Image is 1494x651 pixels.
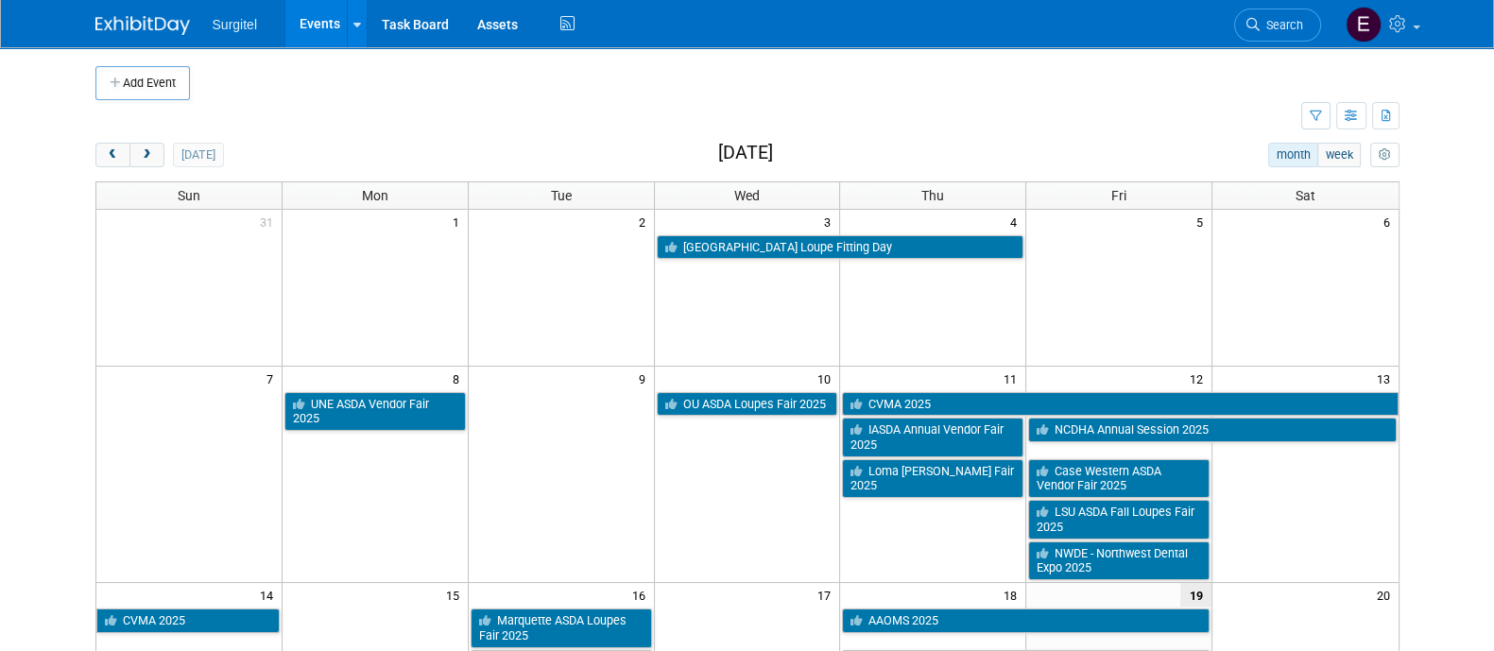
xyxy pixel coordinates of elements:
[551,188,572,203] span: Tue
[1382,210,1399,233] span: 6
[630,583,654,607] span: 16
[637,367,654,390] span: 9
[173,143,223,167] button: [DATE]
[1379,149,1391,162] i: Personalize Calendar
[1002,583,1025,607] span: 18
[1375,583,1399,607] span: 20
[1111,188,1126,203] span: Fri
[284,392,466,431] a: UNE ASDA Vendor Fair 2025
[95,66,190,100] button: Add Event
[1260,18,1303,32] span: Search
[822,210,839,233] span: 3
[1002,367,1025,390] span: 11
[637,210,654,233] span: 2
[178,188,200,203] span: Sun
[1028,541,1210,580] a: NWDE - Northwest Dental Expo 2025
[842,392,1398,417] a: CVMA 2025
[816,367,839,390] span: 10
[1346,7,1382,43] img: Event Coordinator
[816,583,839,607] span: 17
[657,392,838,417] a: OU ASDA Loupes Fair 2025
[95,143,130,167] button: prev
[258,583,282,607] span: 14
[451,367,468,390] span: 8
[1028,418,1396,442] a: NCDHA Annual Session 2025
[471,608,652,647] a: Marquette ASDA Loupes Fair 2025
[718,143,773,163] h2: [DATE]
[258,210,282,233] span: 31
[362,188,388,203] span: Mon
[95,16,190,35] img: ExhibitDay
[734,188,760,203] span: Wed
[657,235,1024,260] a: [GEOGRAPHIC_DATA] Loupe Fitting Day
[265,367,282,390] span: 7
[1188,367,1211,390] span: 12
[1370,143,1399,167] button: myCustomButton
[1268,143,1318,167] button: month
[444,583,468,607] span: 15
[1008,210,1025,233] span: 4
[1296,188,1315,203] span: Sat
[1375,367,1399,390] span: 13
[842,418,1023,456] a: IASDA Annual Vendor Fair 2025
[96,608,280,633] a: CVMA 2025
[213,17,257,32] span: Surgitel
[842,608,1210,633] a: AAOMS 2025
[1028,500,1210,539] a: LSU ASDA Fall Loupes Fair 2025
[451,210,468,233] span: 1
[129,143,164,167] button: next
[1180,583,1211,607] span: 19
[1028,459,1210,498] a: Case Western ASDA Vendor Fair 2025
[842,459,1023,498] a: Loma [PERSON_NAME] Fair 2025
[1234,9,1321,42] a: Search
[1317,143,1361,167] button: week
[1194,210,1211,233] span: 5
[921,188,944,203] span: Thu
